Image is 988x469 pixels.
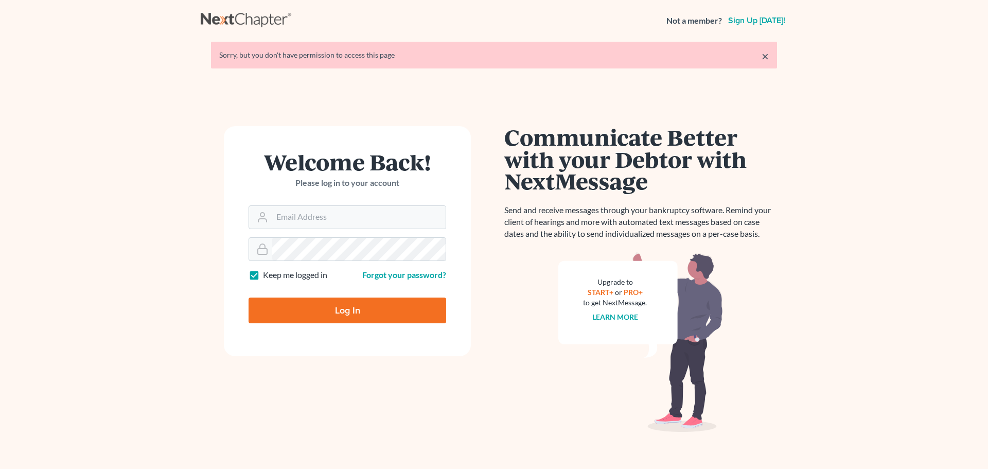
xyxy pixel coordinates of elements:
a: Learn more [592,312,638,321]
a: × [762,50,769,62]
h1: Communicate Better with your Debtor with NextMessage [504,126,777,192]
span: or [615,288,622,297]
a: START+ [588,288,613,297]
a: Forgot your password? [362,270,446,280]
strong: Not a member? [666,15,722,27]
a: Sign up [DATE]! [726,16,787,25]
p: Please log in to your account [249,177,446,189]
h1: Welcome Back! [249,151,446,173]
input: Log In [249,298,446,323]
p: Send and receive messages through your bankruptcy software. Remind your client of hearings and mo... [504,204,777,240]
div: Upgrade to [583,277,647,287]
div: Sorry, but you don't have permission to access this page [219,50,769,60]
a: PRO+ [624,288,643,297]
img: nextmessage_bg-59042aed3d76b12b5cd301f8e5b87938c9018125f34e5fa2b7a6b67550977c72.svg [558,252,723,432]
div: to get NextMessage. [583,298,647,308]
label: Keep me logged in [263,269,327,281]
input: Email Address [272,206,446,229]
